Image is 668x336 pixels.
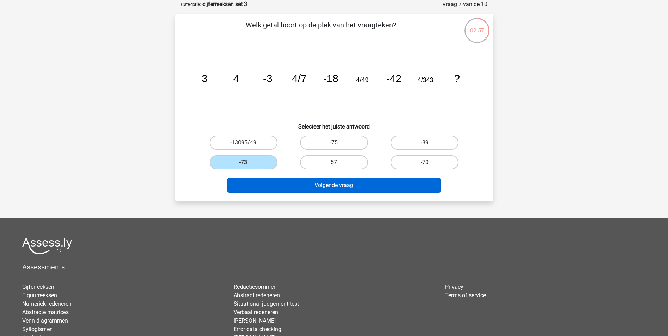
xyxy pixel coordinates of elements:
[445,284,463,290] a: Privacy
[445,292,486,299] a: Terms of service
[202,1,247,7] strong: cijferreeksen set 3
[454,73,460,84] tspan: ?
[22,326,53,332] a: Syllogismen
[22,263,646,271] h5: Assessments
[233,284,277,290] a: Redactiesommen
[210,155,277,169] label: -73
[187,20,455,41] p: Welk getal hoort op de plek van het vraagteken?
[300,136,368,150] label: -75
[464,17,490,35] div: 02:57
[417,76,433,83] tspan: 4/343
[22,284,54,290] a: Cijferreeksen
[233,292,280,299] a: Abstract redeneren
[187,118,482,130] h6: Selecteer het juiste antwoord
[22,300,71,307] a: Numeriek redeneren
[22,238,72,254] img: Assessly logo
[391,136,458,150] label: -89
[323,73,338,84] tspan: -18
[181,2,201,7] small: Categorie:
[386,73,401,84] tspan: -42
[263,73,273,84] tspan: -3
[233,300,299,307] a: Situational judgement test
[22,317,68,324] a: Venn diagrammen
[227,178,441,193] button: Volgende vraag
[201,73,207,84] tspan: 3
[233,317,276,324] a: [PERSON_NAME]
[22,292,57,299] a: Figuurreeksen
[233,326,281,332] a: Error data checking
[292,73,307,84] tspan: 4/7
[22,309,69,316] a: Abstracte matrices
[210,136,277,150] label: -13095/49
[233,309,278,316] a: Verbaal redeneren
[391,155,458,169] label: -70
[300,155,368,169] label: 57
[356,76,368,83] tspan: 4/49
[233,73,239,84] tspan: 4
